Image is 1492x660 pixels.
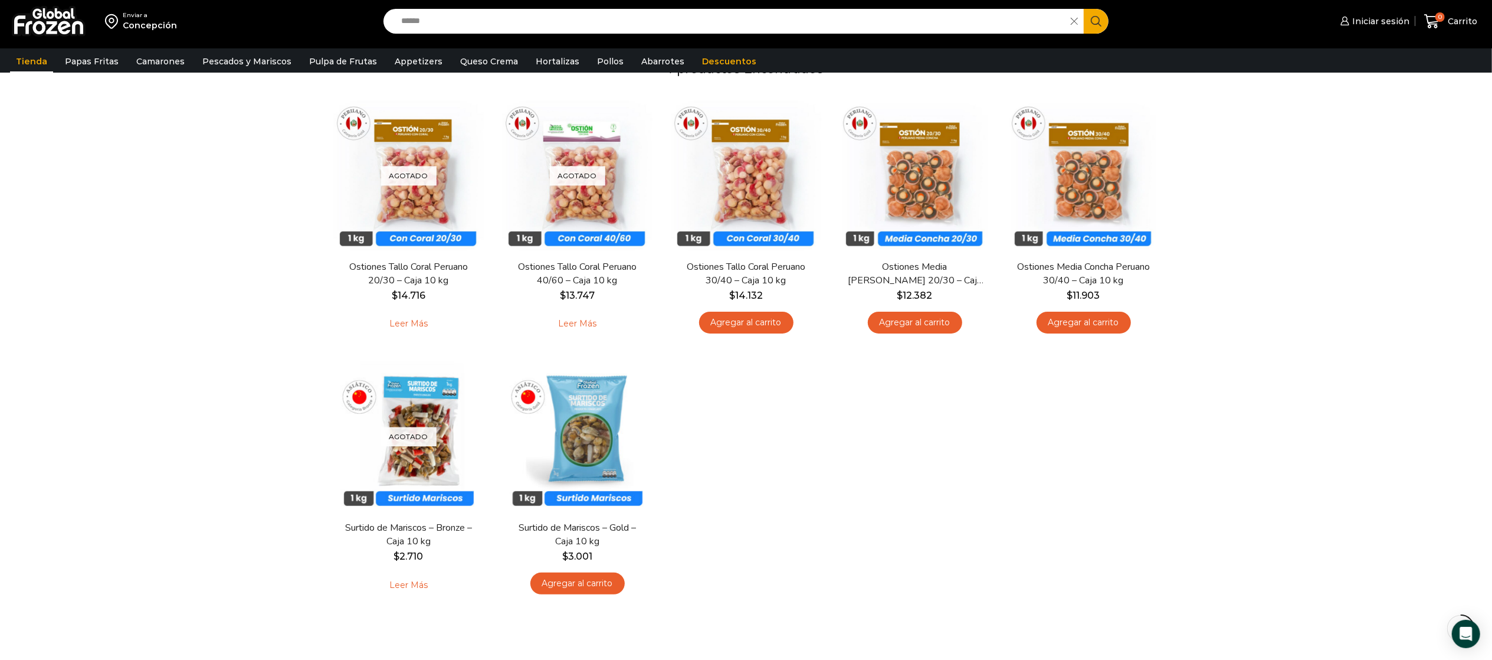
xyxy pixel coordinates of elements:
[394,551,424,562] bdi: 2.710
[392,290,398,301] span: $
[1067,290,1073,301] span: $
[392,290,425,301] bdi: 14.716
[1067,290,1100,301] bdi: 11.903
[105,11,123,31] img: address-field-icon.svg
[1421,8,1480,35] a: 0 Carrito
[562,551,568,562] span: $
[1084,9,1109,34] button: Search button
[130,50,191,73] a: Camarones
[729,290,735,301] span: $
[340,260,476,287] a: Ostiones Tallo Coral Peruano 20/30 – Caja 10 kg
[454,50,524,73] a: Queso Crema
[562,551,592,562] bdi: 3.001
[897,290,903,301] span: $
[1015,260,1151,287] a: Ostiones Media Concha Peruano 30/40 – Caja 10 kg
[123,19,177,31] div: Concepción
[381,166,437,185] p: Agotado
[1337,9,1409,33] a: Iniciar sesión
[389,50,448,73] a: Appetizers
[847,260,982,287] a: Ostiones Media [PERSON_NAME] 20/30 – Caja 10 kg
[303,50,383,73] a: Pulpa de Frutas
[1037,312,1131,334] a: Agregar al carrito: “Ostiones Media Concha Peruano 30/40 - Caja 10 kg”
[123,11,177,19] div: Enviar a
[1349,15,1409,27] span: Iniciar sesión
[340,521,476,548] a: Surtido de Mariscos – Bronze – Caja 10 kg
[530,50,585,73] a: Hortalizas
[550,166,605,185] p: Agotado
[509,260,645,287] a: Ostiones Tallo Coral Peruano 40/60 – Caja 10 kg
[371,312,446,336] a: Leé más sobre “Ostiones Tallo Coral Peruano 20/30 - Caja 10 kg”
[729,290,763,301] bdi: 14.132
[696,50,762,73] a: Descuentos
[59,50,124,73] a: Papas Fritas
[509,521,645,548] a: Surtido de Mariscos – Gold – Caja 10 kg
[560,290,595,301] bdi: 13.747
[371,573,446,597] a: Leé más sobre “Surtido de Mariscos - Bronze - Caja 10 kg”
[868,312,962,334] a: Agregar al carrito: “Ostiones Media Concha Peruano 20/30 - Caja 10 kg”
[540,312,615,336] a: Leé más sobre “Ostiones Tallo Coral Peruano 40/60 - Caja 10 kg”
[678,260,814,287] a: Ostiones Tallo Coral Peruano 30/40 – Caja 10 kg
[635,50,690,73] a: Abarrotes
[10,50,53,73] a: Tienda
[1445,15,1477,27] span: Carrito
[530,573,625,594] a: Agregar al carrito: “Surtido de Mariscos - Gold - Caja 10 kg”
[1435,12,1445,22] span: 0
[394,551,400,562] span: $
[699,312,793,334] a: Agregar al carrito: “Ostiones Tallo Coral Peruano 30/40 - Caja 10 kg”
[560,290,566,301] span: $
[1452,620,1480,648] div: Open Intercom Messenger
[897,290,933,301] bdi: 12.382
[196,50,297,73] a: Pescados y Mariscos
[591,50,629,73] a: Pollos
[381,427,437,446] p: Agotado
